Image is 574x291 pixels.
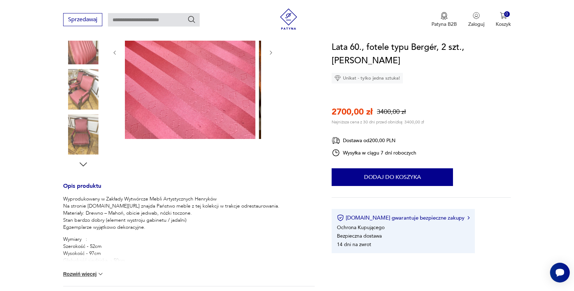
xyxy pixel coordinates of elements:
[550,263,570,283] iframe: Smartsupp widget button
[468,12,484,28] button: Zaloguj
[332,136,340,145] img: Ikona dostawy
[63,184,315,196] h3: Opis produktu
[500,12,507,19] img: Ikona koszyka
[337,214,469,221] button: [DOMAIN_NAME] gwarantuje bezpieczne zakupy
[332,136,416,145] div: Dostawa od 200,00 PLN
[504,11,510,17] div: 0
[431,12,457,28] button: Patyna B2B
[332,106,373,118] p: 2700,00 zł
[63,196,279,231] p: Wyprodukowany w Zakłady Wytwórcze Mebli Artystycznych Henryków Na stronie [DOMAIN_NAME][URL] znaj...
[332,168,453,186] button: Dodaj do koszyka
[337,214,344,221] img: Ikona certyfikatu
[334,75,341,81] img: Ikona diamentu
[431,21,457,28] p: Patyna B2B
[332,41,511,68] h1: Lata 60., fotele typu Bergér, 2 szt., [PERSON_NAME]
[467,216,470,220] img: Ikona strzałki w prawo
[63,270,104,278] button: Rozwiń więcej
[332,73,403,83] div: Unikat - tylko jedna sztuka!
[63,69,103,109] img: Zdjęcie produktu Lata 60., fotele typu Bergér, 2 szt., Berżer Henrykow
[332,149,416,157] div: Wysyłka w ciągu 7 dni roboczych
[468,21,484,28] p: Zaloguj
[337,241,371,248] li: 14 dni na zwrot
[278,8,299,30] img: Patyna - sklep z meblami i dekoracjami vintage
[337,233,382,239] li: Bezpieczna dostawa
[496,12,511,28] button: 0Koszyk
[63,18,102,23] a: Sprzedawaj
[377,107,406,116] p: 3400,00 zł
[97,270,104,278] img: chevron down
[63,13,102,26] button: Sprzedawaj
[63,114,103,155] img: Zdjęcie produktu Lata 60., fotele typu Bergér, 2 szt., Berżer Henrykow
[63,236,279,264] p: Wymiary : Szerokość - 52cm Wysokość - 97cm Głębokość siedziska - 50cm
[496,21,511,28] p: Koszyk
[332,119,424,125] p: Najniższa cena z 30 dni przed obniżką: 3400,00 zł
[337,224,385,231] li: Ochrona Kupującego
[431,12,457,28] a: Ikona medaluPatyna B2B
[187,15,196,24] button: Szukaj
[63,24,103,64] img: Zdjęcie produktu Lata 60., fotele typu Bergér, 2 szt., Berżer Henrykow
[441,12,448,20] img: Ikona medalu
[473,12,480,19] img: Ikonka użytkownika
